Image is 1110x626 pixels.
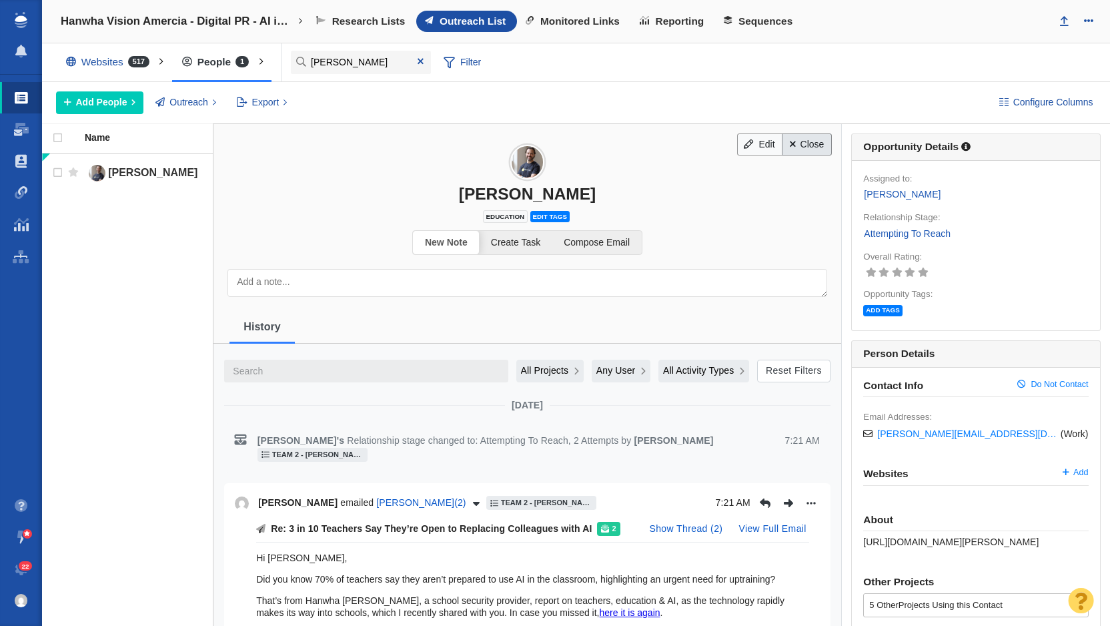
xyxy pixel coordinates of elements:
button: Outreach [148,91,224,114]
input: Search [291,51,431,74]
a: Create Task [479,231,552,254]
a: Sequences [715,11,804,32]
div: Projects Using this Contact [864,594,1087,617]
span: Add tags [863,305,902,316]
span: Edit tags [530,211,570,222]
a: History [229,306,294,346]
a: Edit [737,133,782,156]
span: Other [877,600,899,610]
span: Outreach [169,95,208,109]
a: Do Not Contact [1017,380,1088,392]
h6: About [863,514,1088,526]
span: https://page-one-power.muckrack.com/steve-fink [863,537,1039,547]
label: Overall Rating: [863,251,922,263]
span: 22 [19,561,33,571]
span: Sequences [738,15,792,27]
a: Monitored Links [517,11,631,32]
img: buzzstream_logo_iconsimple.png [15,12,27,28]
a: Close [782,133,832,156]
a: [PERSON_NAME][EMAIL_ADDRESS][DOMAIN_NAME] [877,428,1058,440]
label: Email Addresses: [863,411,932,423]
span: [PERSON_NAME] [108,167,197,178]
label: Relationship Stage: [863,212,940,224]
div: [PERSON_NAME] [213,184,841,204]
a: EducationEdit tags [483,210,572,221]
a: Name [85,133,306,144]
span: Reporting [656,15,704,27]
span: Add People [76,95,127,109]
a: Attempting To Reach [863,226,951,242]
span: Export [252,95,279,109]
span: Websites [863,468,1063,480]
span: Filter [436,50,489,75]
span: New Note [425,237,468,248]
h6: Other Projects [863,576,1088,588]
a: New Note [413,231,479,254]
span: Research Lists [332,15,406,27]
span: Monitored Links [540,15,620,27]
label: Opportunity Tags: [863,288,933,300]
span: Outreach List [440,15,506,27]
span: Work [1063,428,1085,439]
div: Name [85,133,306,142]
div: Websites [56,47,165,77]
a: [PERSON_NAME] [85,162,295,185]
a: Research Lists [308,11,416,32]
a: [PERSON_NAME] [863,187,941,202]
h6: Opportunity Details [863,141,959,152]
span: Contact Info [863,380,1017,392]
h4: Hanwha Vision Amercia - Digital PR - AI in Education: The Growing Debate Across Generations and D... [61,15,294,28]
span: ( ) [1061,428,1089,440]
a: Add [1063,468,1088,480]
span: Create Task [491,237,540,248]
a: Add tags [863,304,905,315]
span: History [243,320,280,332]
span: 517 [128,56,149,67]
a: Reporting [631,11,715,32]
button: Export [229,91,295,114]
button: Configure Columns [991,91,1101,114]
a: Compose Email [552,231,642,254]
h6: Person Details [852,341,1100,368]
button: Add People [56,91,143,114]
span: Education [483,210,528,223]
label: Assigned to: [863,173,912,185]
img: f969a929550c49b0f71394cf79ab7d2e [15,594,28,607]
a: Outreach List [416,11,517,32]
span: 5 [869,600,874,610]
span: Configure Columns [1013,95,1093,109]
span: Compose Email [564,237,630,248]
